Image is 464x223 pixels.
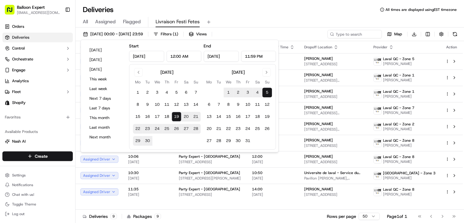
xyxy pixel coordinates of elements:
[204,51,239,62] input: Date
[252,160,295,164] span: [DATE]
[253,88,262,97] button: 4
[12,139,26,144] span: Nash AI
[17,10,60,15] button: [EMAIL_ADDRESS][DOMAIN_NAME]
[90,31,143,37] span: [DATE] 00:00 - [DATE] 23:59
[162,88,172,97] button: 4
[12,35,29,40] span: Deliveries
[12,57,33,62] span: Orchestrate
[262,88,272,97] button: 5
[128,160,169,164] span: [DATE]
[60,102,73,107] span: Pylon
[383,127,414,131] span: [PERSON_NAME]
[87,94,123,103] button: Next 7 days
[262,79,272,85] th: Sunday
[5,100,10,105] img: Shopify logo
[186,30,209,38] button: Views
[262,68,271,76] button: Go to next month
[374,188,382,196] img: profile_balloonexpert_internal.png
[2,171,73,179] button: Settings
[133,112,143,121] button: 15
[374,155,382,163] img: profile_balloonexpert_internal.png
[152,100,162,109] button: 10
[204,124,214,134] button: 20
[373,45,388,50] span: Provider
[233,136,243,146] button: 30
[156,18,200,25] span: Livraison Festi Fetes
[181,79,191,85] th: Saturday
[224,79,233,85] th: Wednesday
[204,43,211,49] label: End
[17,4,45,10] button: Balloon Expert
[383,122,414,127] span: Laval QC - Zone 2
[21,64,76,69] div: We're available if you need us!
[304,89,333,94] span: [PERSON_NAME]
[133,100,143,109] button: 8
[304,78,364,83] span: [STREET_ADDRESS][PERSON_NAME]
[179,176,242,181] span: [STREET_ADDRESS][PERSON_NAME]
[2,190,73,199] button: Chat with us!
[143,136,152,146] button: 30
[233,112,243,121] button: 16
[383,73,414,78] span: Laval QC - Zone 1
[162,100,172,109] button: 11
[383,138,414,143] span: Laval QC - Zone 8
[95,18,116,25] span: Assigned
[383,57,414,61] span: Laval QC - Zone 5
[162,124,172,134] button: 25
[87,104,123,112] button: Last 7 days
[253,100,262,109] button: 11
[2,151,73,161] button: Create
[162,79,172,85] th: Thursday
[80,188,118,196] button: Assigned Driver
[2,33,73,42] a: Deliveries
[161,31,178,37] span: Filters
[87,56,123,64] button: [DATE]
[304,94,364,99] span: [STREET_ADDRESS]
[2,76,73,86] a: Analytics
[304,56,333,61] span: [PERSON_NAME]
[2,22,73,31] a: Orders
[143,88,152,97] button: 2
[83,18,88,25] span: All
[383,176,436,180] span: [PERSON_NAME]
[243,124,253,134] button: 24
[80,30,146,38] button: [DATE] 00:00 - [DATE] 23:59
[252,187,295,192] span: 14:00
[143,112,152,121] button: 16
[304,121,333,126] span: [PERSON_NAME]
[383,159,414,164] span: [PERSON_NAME]
[224,100,233,109] button: 8
[133,124,143,134] button: 22
[252,154,295,159] span: 12:00
[12,88,46,94] span: Knowledge Base
[152,79,162,85] th: Wednesday
[2,44,73,53] button: Control
[214,100,224,109] button: 7
[57,88,97,94] span: API Documentation
[12,202,36,207] span: Toggle Theme
[152,124,162,134] button: 24
[172,79,181,85] th: Friday
[49,85,99,96] a: 💻API Documentation
[172,100,181,109] button: 12
[35,153,48,159] span: Create
[51,88,56,93] div: 💻
[383,154,414,159] span: Laval QC - Zone 8
[304,143,364,148] span: [STREET_ADDRESS]
[232,69,245,75] div: [DATE]
[374,106,382,114] img: profile_balloonexpert_internal.png
[224,136,233,146] button: 29
[374,57,382,65] img: profile_balloonexpert_internal.png
[204,79,214,85] th: Monday
[383,89,414,94] span: Laval QC - Zone 1
[374,90,382,98] img: profile_balloonexpert_internal.png
[253,79,262,85] th: Saturday
[12,212,24,216] span: Log out
[253,112,262,121] button: 18
[179,187,240,192] span: Party Expert - [GEOGRAPHIC_DATA]
[4,85,49,96] a: 📗Knowledge Base
[224,124,233,134] button: 22
[243,100,253,109] button: 10
[304,105,333,110] span: [PERSON_NAME]
[2,87,73,97] button: Fleet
